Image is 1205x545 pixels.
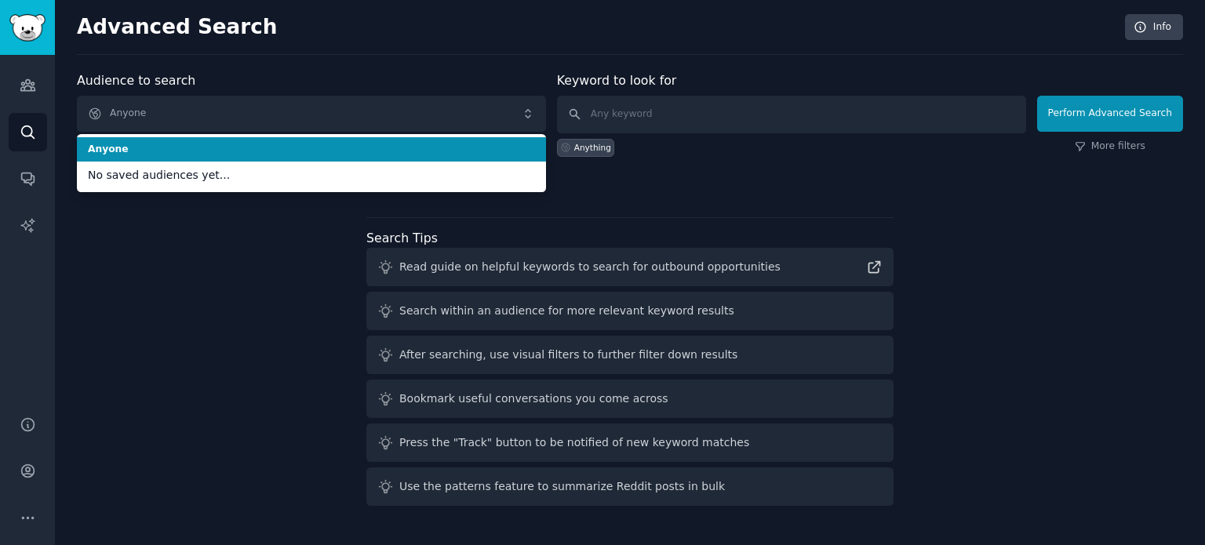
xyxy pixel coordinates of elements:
a: More filters [1075,140,1145,154]
ul: Anyone [77,134,546,192]
button: Perform Advanced Search [1037,96,1183,132]
span: Anyone [88,143,535,157]
div: Press the "Track" button to be notified of new keyword matches [399,434,749,451]
label: Keyword to look for [557,73,677,88]
a: Info [1125,14,1183,41]
button: Anyone [77,96,546,132]
div: Bookmark useful conversations you come across [399,391,668,407]
input: Any keyword [557,96,1026,133]
h2: Advanced Search [77,15,1116,40]
span: No saved audiences yet... [88,167,535,183]
div: Use the patterns feature to summarize Reddit posts in bulk [399,478,725,495]
img: GummySearch logo [9,14,46,42]
label: Audience to search [77,73,195,88]
div: Read guide on helpful keywords to search for outbound opportunities [399,259,781,275]
div: Anything [574,142,611,153]
div: After searching, use visual filters to further filter down results [399,347,737,363]
label: Search Tips [366,231,438,245]
div: Search within an audience for more relevant keyword results [399,303,734,319]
